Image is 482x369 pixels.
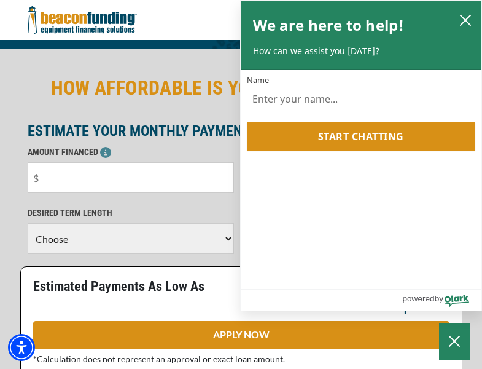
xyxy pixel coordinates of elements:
p: ESTIMATE YOUR MONTHLY PAYMENT [28,124,455,138]
span: *Calculation does not represent an approval or exact loan amount. [33,354,285,364]
button: close chatbox [456,11,475,28]
button: Close Chatbox [439,323,470,360]
p: Estimated Payments As Low As [33,279,234,294]
h2: We are here to help! [253,13,405,38]
label: Name [247,76,476,84]
a: APPLY NOW [33,321,449,349]
input: $ [28,162,234,193]
h2: HOW AFFORDABLE IS YOUR NEXT TOW TRUCK? [28,74,455,102]
span: by [435,291,443,306]
p: How can we assist you [DATE]? [253,45,470,57]
input: Name [247,87,476,111]
button: Start chatting [247,122,476,151]
a: Powered by Olark [402,290,481,311]
div: Accessibility Menu [8,334,35,361]
span: powered [402,291,434,306]
p: AMOUNT FINANCED [28,145,234,159]
p: DESIRED TERM LENGTH [28,205,234,220]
